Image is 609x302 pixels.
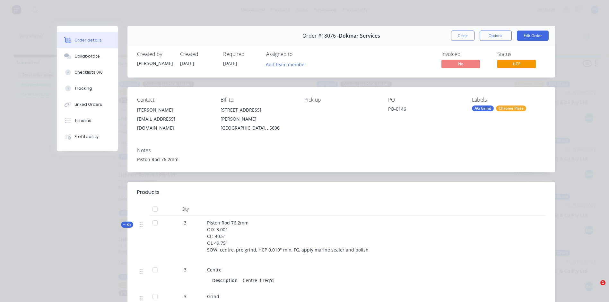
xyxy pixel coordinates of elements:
[221,97,294,103] div: Bill to
[388,97,462,103] div: PO
[57,32,118,48] button: Order details
[137,105,211,133] div: [PERSON_NAME][EMAIL_ADDRESS][DOMAIN_NAME]
[74,134,99,140] div: Profitability
[212,276,240,285] div: Description
[221,124,294,133] div: [GEOGRAPHIC_DATA], , 5606
[184,266,187,273] span: 3
[339,33,380,39] span: Dokmar Services
[302,33,339,39] span: Order #18076 -
[57,48,118,64] button: Collaborate
[137,60,172,67] div: [PERSON_NAME]
[137,147,545,153] div: Notes
[57,80,118,96] button: Tracking
[472,97,545,103] div: Labels
[180,60,194,66] span: [DATE]
[451,31,474,41] button: Close
[262,60,309,69] button: Add team member
[74,37,102,43] div: Order details
[223,60,237,66] span: [DATE]
[221,105,294,124] div: [STREET_ADDRESS][PERSON_NAME]
[180,51,215,57] div: Created
[441,60,480,68] span: No
[137,51,172,57] div: Created by
[497,60,536,68] span: HCP
[223,51,258,57] div: Required
[57,64,118,80] button: Checklists 0/0
[587,280,603,296] iframe: Intercom live chat
[137,156,545,163] div: Piston Rod 76.2mm
[207,220,369,253] span: Piston Rod 76.2mm OD: 3.00" CL: 40.5" OL 49.75" SOW: centre, pre grind, HCP 0.010" min, FG, apply...
[207,293,219,299] span: Grind
[207,267,222,273] span: Centre
[57,113,118,129] button: Timeline
[121,222,133,228] div: Kit
[57,129,118,145] button: Profitability
[388,105,462,114] div: PO-0146
[74,118,91,124] div: Timeline
[137,114,211,133] div: [EMAIL_ADDRESS][DOMAIN_NAME]
[74,86,92,91] div: Tracking
[304,97,378,103] div: Pick up
[184,219,187,226] span: 3
[57,96,118,113] button: Linked Orders
[74,53,100,59] div: Collaborate
[517,31,549,41] button: Edit Order
[74,69,103,75] div: Checklists 0/0
[74,102,102,107] div: Linked Orders
[184,293,187,300] span: 3
[496,105,526,111] div: Chrome Plate
[137,97,211,103] div: Contact
[600,280,605,285] span: 1
[137,105,211,114] div: [PERSON_NAME]
[240,276,276,285] div: Centre if req'd
[497,60,536,69] button: HCP
[137,188,160,196] div: Products
[221,105,294,133] div: [STREET_ADDRESS][PERSON_NAME][GEOGRAPHIC_DATA], , 5606
[472,105,494,111] div: AG Grind
[123,222,131,227] span: Kit
[266,60,310,69] button: Add team member
[497,51,545,57] div: Status
[441,51,490,57] div: Invoiced
[480,31,512,41] button: Options
[166,203,204,215] div: Qty
[266,51,330,57] div: Assigned to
